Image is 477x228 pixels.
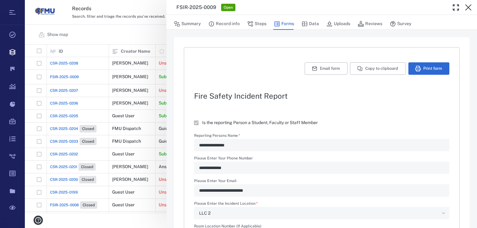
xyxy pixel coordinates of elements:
button: Toggle Fullscreen [450,1,462,14]
button: Email form [305,62,348,75]
div: LLC 2 [199,210,439,217]
button: Summary [174,18,201,30]
span: Open [222,5,234,10]
button: Uploads [326,18,350,30]
h2: Fire Safety Incident Report [194,92,449,100]
button: Reviews [358,18,382,30]
div: Please Enter the Incident Location [194,207,449,219]
button: Survey [390,18,411,30]
div: Please Enter Your Email [194,184,449,197]
span: Help [14,4,27,10]
button: Record info [208,18,240,30]
button: Copy to clipboard [350,62,406,75]
span: Is the reporting Person a Student, Faculty or Staff Member [202,120,318,126]
h3: FSIR-2025-0009 [176,4,216,11]
button: Print form [408,62,449,75]
button: Close [462,1,475,14]
label: Reporting Persons Name [194,134,449,139]
button: Forms [274,18,294,30]
div: Please Enter Your Phone Number [194,162,449,174]
div: Reporting Persons Name [194,139,449,151]
label: Please Enter Your Email [194,179,449,184]
label: Please Enter Your Phone Number [194,156,449,162]
button: Data [302,18,319,30]
button: Steps [247,18,266,30]
label: Please Enter the Incident Location [194,202,449,207]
